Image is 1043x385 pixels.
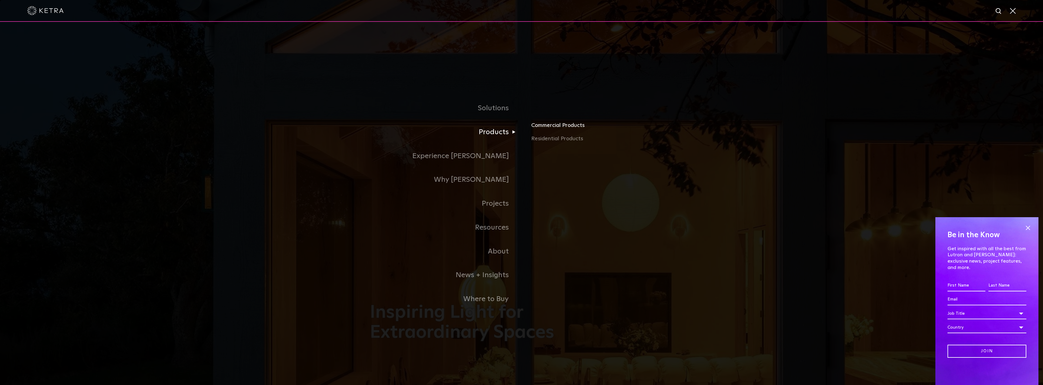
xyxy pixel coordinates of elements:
a: Residential Products [531,134,673,143]
a: Projects [370,192,521,216]
h4: Be in the Know [947,229,1026,241]
a: Experience [PERSON_NAME] [370,144,521,168]
a: About [370,240,521,264]
input: Last Name [988,280,1026,291]
input: First Name [947,280,985,291]
input: Join [947,345,1026,358]
a: Solutions [370,96,521,120]
img: search icon [995,8,1003,15]
div: Navigation Menu [370,96,673,311]
a: Why [PERSON_NAME] [370,168,521,192]
div: Country [947,322,1026,333]
a: Commercial Products [531,121,673,134]
img: ketra-logo-2019-white [27,6,64,15]
a: News + Insights [370,263,521,287]
p: Get inspired with all the best from Lutron and [PERSON_NAME]: exclusive news, project features, a... [947,246,1026,271]
a: Where to Buy [370,287,521,311]
a: Resources [370,216,521,240]
div: Job Title [947,308,1026,319]
a: Products [370,120,521,144]
input: Email [947,294,1026,305]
